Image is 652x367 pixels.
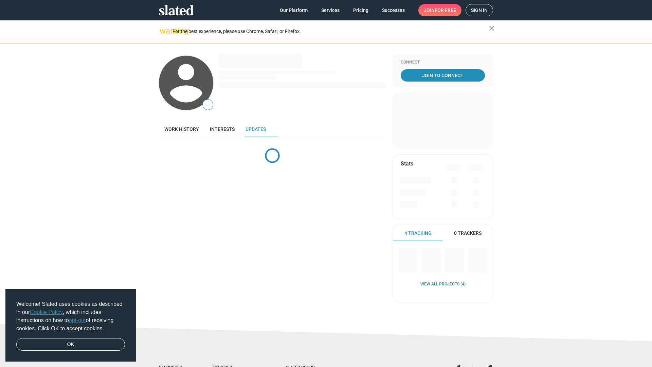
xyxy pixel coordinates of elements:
[160,27,168,35] mat-icon: warning
[466,4,493,16] a: Sign in
[401,160,413,167] mat-card-title: Stats
[316,4,345,16] a: Services
[420,282,466,287] a: View all Projects (4)
[382,4,405,16] span: Successes
[30,309,63,315] a: Cookie Policy
[488,24,496,32] mat-icon: close
[16,300,125,333] span: Welcome! Slated uses cookies as described in our , which includes instructions on how to of recei...
[353,4,368,16] span: Pricing
[454,230,482,237] span: 0 Trackers
[16,338,125,351] a: dismiss cookie message
[321,4,340,16] span: Services
[246,126,266,132] span: Updates
[203,101,213,109] span: —
[204,121,240,137] a: Interests
[348,4,374,16] a: Pricing
[240,121,271,137] a: Updates
[435,4,456,16] span: for free
[210,126,235,132] span: Interests
[402,69,484,82] span: Join To Connect
[69,317,86,323] a: opt-out
[377,4,410,16] a: Successes
[164,126,199,132] span: Work history
[401,60,485,65] div: Connect
[424,4,456,16] span: Join
[274,4,313,16] a: Our Platform
[159,121,204,137] a: Work history
[173,27,489,36] div: For the best experience, please use Chrome, Safari, or Firefox.
[280,4,308,16] span: Our Platform
[471,4,488,16] span: Sign in
[401,69,485,82] a: Join To Connect
[404,230,432,237] span: 4 Tracking
[418,4,461,16] a: Joinfor free
[5,289,136,362] div: cookieconsent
